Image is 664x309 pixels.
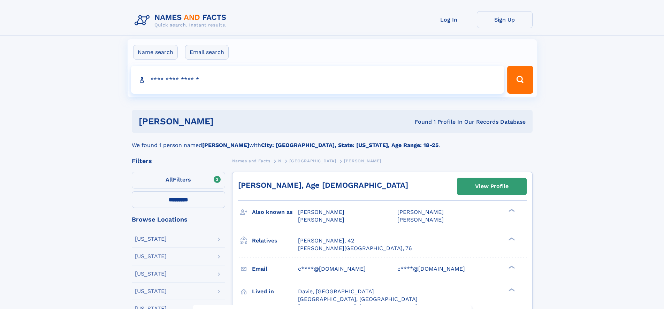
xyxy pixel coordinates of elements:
[397,209,444,215] span: [PERSON_NAME]
[238,181,408,190] a: [PERSON_NAME], Age [DEMOGRAPHIC_DATA]
[135,271,167,277] div: [US_STATE]
[139,117,314,126] h1: [PERSON_NAME]
[252,206,298,218] h3: Also known as
[133,45,178,60] label: Name search
[477,11,533,28] a: Sign Up
[278,159,282,163] span: N
[507,287,515,292] div: ❯
[314,118,526,126] div: Found 1 Profile In Our Records Database
[457,178,526,195] a: View Profile
[132,133,533,149] div: We found 1 person named with .
[132,216,225,223] div: Browse Locations
[131,66,504,94] input: search input
[261,142,438,148] b: City: [GEOGRAPHIC_DATA], State: [US_STATE], Age Range: 18-25
[475,178,509,194] div: View Profile
[135,288,167,294] div: [US_STATE]
[507,66,533,94] button: Search Button
[298,245,412,252] a: [PERSON_NAME][GEOGRAPHIC_DATA], 76
[166,176,173,183] span: All
[135,236,167,242] div: [US_STATE]
[298,237,354,245] a: [PERSON_NAME], 42
[507,237,515,241] div: ❯
[289,159,336,163] span: [GEOGRAPHIC_DATA]
[252,235,298,247] h3: Relatives
[344,159,381,163] span: [PERSON_NAME]
[135,254,167,259] div: [US_STATE]
[298,296,418,302] span: [GEOGRAPHIC_DATA], [GEOGRAPHIC_DATA]
[397,216,444,223] span: [PERSON_NAME]
[507,265,515,269] div: ❯
[289,156,336,165] a: [GEOGRAPHIC_DATA]
[298,288,374,295] span: Davie, [GEOGRAPHIC_DATA]
[232,156,270,165] a: Names and Facts
[278,156,282,165] a: N
[132,11,232,30] img: Logo Names and Facts
[202,142,249,148] b: [PERSON_NAME]
[298,216,344,223] span: [PERSON_NAME]
[132,158,225,164] div: Filters
[252,263,298,275] h3: Email
[185,45,229,60] label: Email search
[298,209,344,215] span: [PERSON_NAME]
[252,286,298,298] h3: Lived in
[132,172,225,188] label: Filters
[507,208,515,213] div: ❯
[421,11,477,28] a: Log In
